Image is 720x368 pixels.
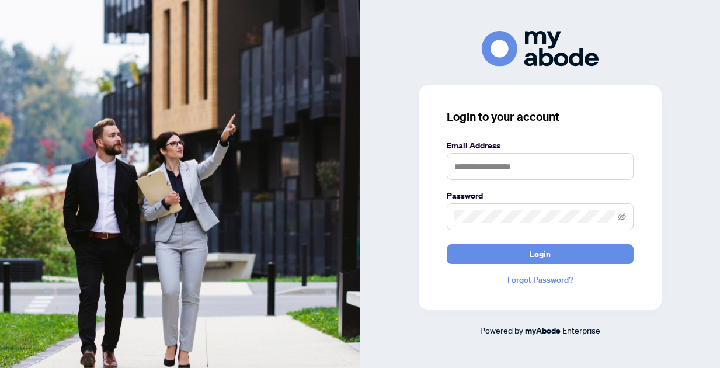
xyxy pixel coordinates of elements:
[447,139,634,152] label: Email Address
[618,213,626,221] span: eye-invisible
[525,324,561,337] a: myAbode
[530,245,551,263] span: Login
[447,244,634,264] button: Login
[480,325,523,335] span: Powered by
[447,189,634,202] label: Password
[482,31,599,67] img: ma-logo
[447,273,634,286] a: Forgot Password?
[562,325,600,335] span: Enterprise
[447,109,634,125] h3: Login to your account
